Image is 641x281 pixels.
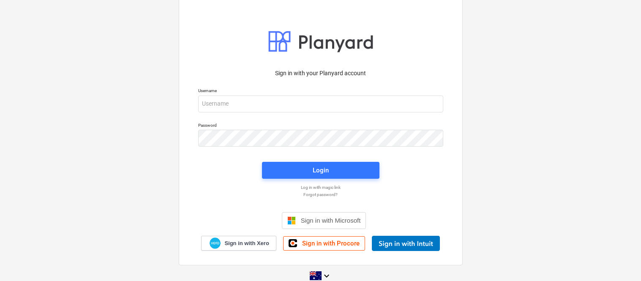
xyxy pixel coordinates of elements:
[313,165,329,176] div: Login
[287,216,296,225] img: Microsoft logo
[201,236,276,251] a: Sign in with Xero
[322,271,332,281] i: keyboard_arrow_down
[301,217,361,224] span: Sign in with Microsoft
[198,69,443,78] p: Sign in with your Planyard account
[224,240,269,247] span: Sign in with Xero
[198,123,443,130] p: Password
[302,240,360,247] span: Sign in with Procore
[194,192,447,197] a: Forgot password?
[283,236,365,251] a: Sign in with Procore
[198,95,443,112] input: Username
[198,88,443,95] p: Username
[210,237,221,249] img: Xero logo
[194,185,447,190] a: Log in with magic link
[262,162,379,179] button: Login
